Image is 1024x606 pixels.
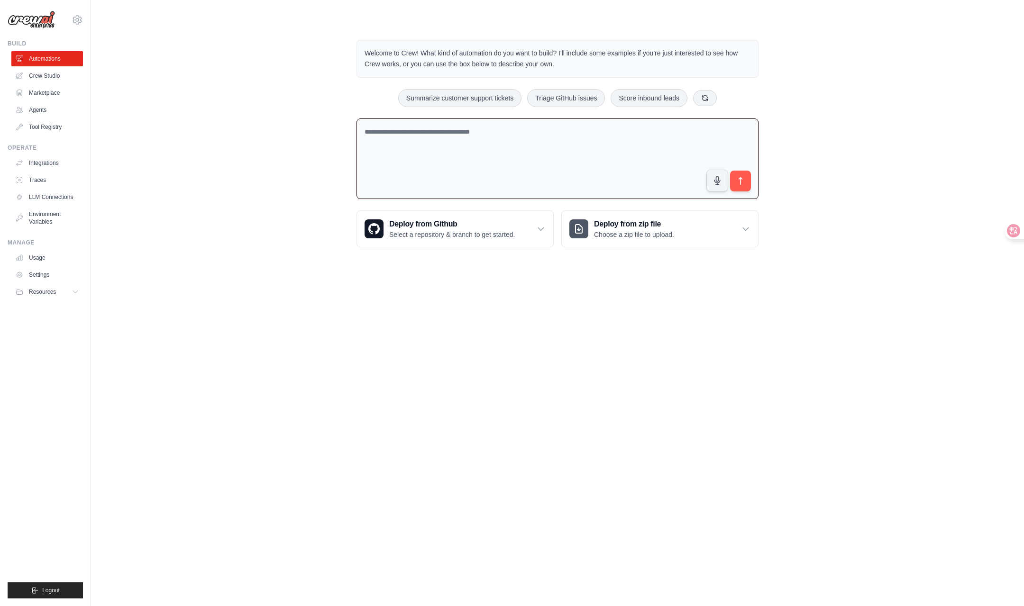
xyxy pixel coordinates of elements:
[8,239,83,246] div: Manage
[8,144,83,152] div: Operate
[977,561,1024,606] iframe: Chat Widget
[11,190,83,205] a: LLM Connections
[594,230,674,239] p: Choose a zip file to upload.
[8,11,55,29] img: Logo
[11,85,83,100] a: Marketplace
[398,89,521,107] button: Summarize customer support tickets
[11,68,83,83] a: Crew Studio
[365,48,750,70] p: Welcome to Crew! What kind of automation do you want to build? I'll include some examples if you'...
[11,207,83,229] a: Environment Variables
[11,267,83,282] a: Settings
[29,288,56,296] span: Resources
[11,155,83,171] a: Integrations
[527,89,605,107] button: Triage GitHub issues
[389,230,515,239] p: Select a repository & branch to get started.
[11,102,83,118] a: Agents
[11,51,83,66] a: Automations
[611,89,687,107] button: Score inbound leads
[11,119,83,135] a: Tool Registry
[11,284,83,299] button: Resources
[977,561,1024,606] div: 聊天小组件
[42,587,60,594] span: Logout
[8,40,83,47] div: Build
[594,218,674,230] h3: Deploy from zip file
[389,218,515,230] h3: Deploy from Github
[8,582,83,598] button: Logout
[11,172,83,188] a: Traces
[11,250,83,265] a: Usage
